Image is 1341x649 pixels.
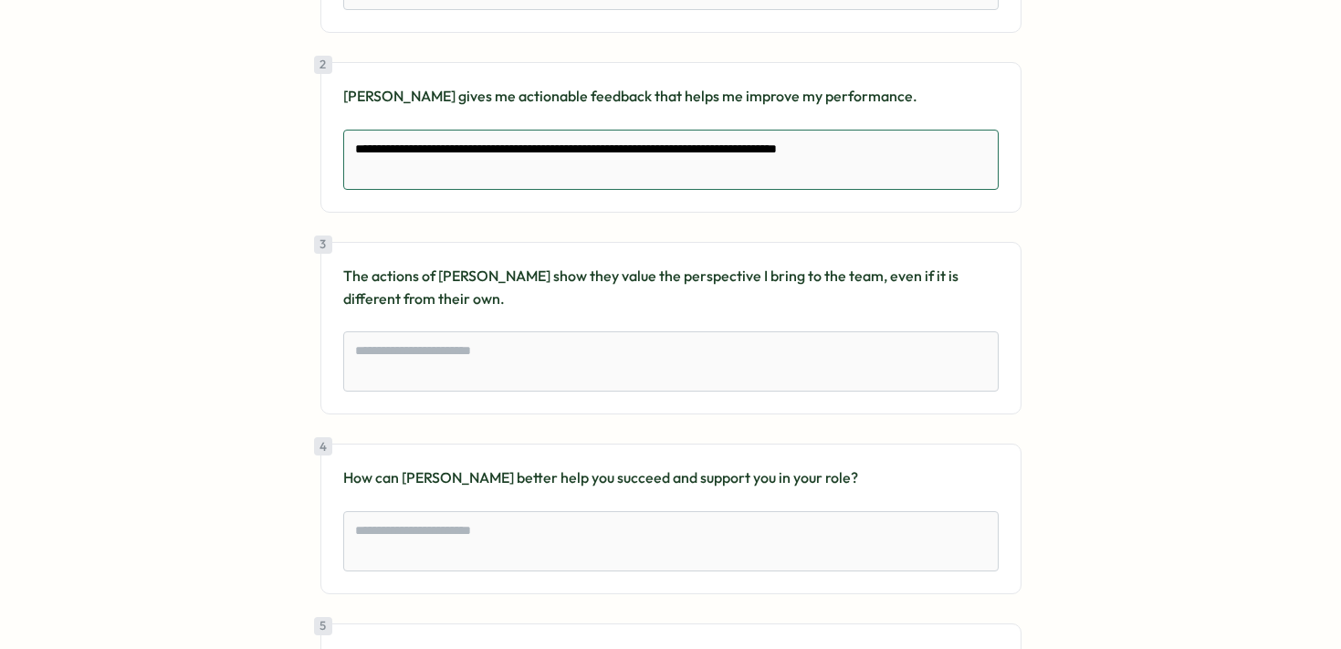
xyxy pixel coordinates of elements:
[314,56,332,74] div: 2
[343,466,999,489] p: How can [PERSON_NAME] better help you succeed and support you in your role?
[314,236,332,254] div: 3
[343,85,999,108] p: [PERSON_NAME] gives me actionable feedback that helps me improve my performance.
[343,265,999,310] p: The actions of [PERSON_NAME] show they value the perspective I bring to the team, even if it is d...
[314,437,332,455] div: 4
[314,617,332,635] div: 5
